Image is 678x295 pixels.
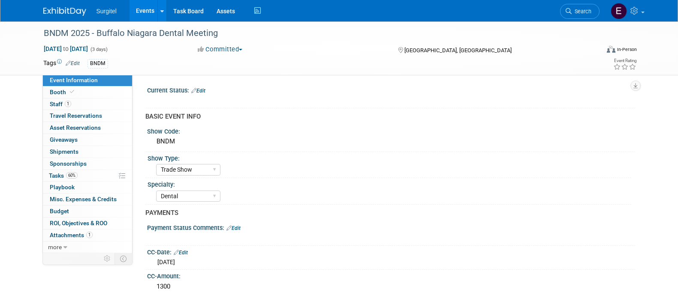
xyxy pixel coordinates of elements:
[147,84,635,95] div: Current Status:
[50,77,98,83] span: Event Information
[611,3,627,19] img: Event Coordinator
[148,178,631,189] div: Specialty:
[43,122,132,134] a: Asset Reservations
[43,194,132,205] a: Misc. Expenses & Credits
[48,244,62,250] span: more
[157,259,175,265] span: [DATE]
[43,229,132,241] a: Attachments1
[50,184,75,191] span: Playbook
[572,8,591,15] span: Search
[43,218,132,229] a: ROI, Objectives & ROO
[50,124,101,131] span: Asset Reservations
[607,46,615,53] img: Format-Inperson.png
[147,125,635,136] div: Show Code:
[49,172,78,179] span: Tasks
[50,220,107,226] span: ROI, Objectives & ROO
[86,232,93,238] span: 1
[43,110,132,122] a: Travel Reservations
[147,270,635,280] div: CC-Amount:
[115,253,132,264] td: Toggle Event Tabs
[50,160,87,167] span: Sponsorships
[90,47,108,52] span: (3 days)
[549,45,637,57] div: Event Format
[50,232,93,238] span: Attachments
[100,253,115,264] td: Personalize Event Tab Strip
[43,45,88,53] span: [DATE] [DATE]
[154,280,629,293] div: 1300
[66,172,78,179] span: 60%
[50,136,78,143] span: Giveaways
[43,59,80,69] td: Tags
[50,112,102,119] span: Travel Reservations
[147,246,635,257] div: CC-Date:
[43,170,132,182] a: Tasks60%
[226,225,241,231] a: Edit
[174,250,188,256] a: Edit
[50,208,69,215] span: Budget
[43,182,132,193] a: Playbook
[145,209,629,218] div: PAYMENTS
[147,221,635,232] div: Payment Status Comments:
[96,8,117,15] span: Surgitel
[65,101,71,107] span: 1
[87,59,108,68] div: BNDM
[66,60,80,66] a: Edit
[195,45,246,54] button: Committed
[148,152,631,163] div: Show Type:
[617,46,637,53] div: In-Person
[43,74,132,86] a: Event Information
[70,89,74,94] i: Booth reservation complete
[50,196,117,203] span: Misc. Expenses & Credits
[50,89,76,95] span: Booth
[43,7,86,16] img: ExhibitDay
[62,45,70,52] span: to
[41,26,587,41] div: BNDM 2025 - Buffalo Niagara Dental Meeting
[43,158,132,170] a: Sponsorships
[43,241,132,253] a: more
[43,206,132,217] a: Budget
[50,148,78,155] span: Shipments
[43,146,132,158] a: Shipments
[154,135,629,148] div: BNDM
[560,4,600,19] a: Search
[43,98,132,110] a: Staff1
[50,101,71,107] span: Staff
[404,47,512,54] span: [GEOGRAPHIC_DATA], [GEOGRAPHIC_DATA]
[43,134,132,146] a: Giveaways
[191,88,205,94] a: Edit
[145,112,629,121] div: BASIC EVENT INFO
[613,59,636,63] div: Event Rating
[43,86,132,98] a: Booth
